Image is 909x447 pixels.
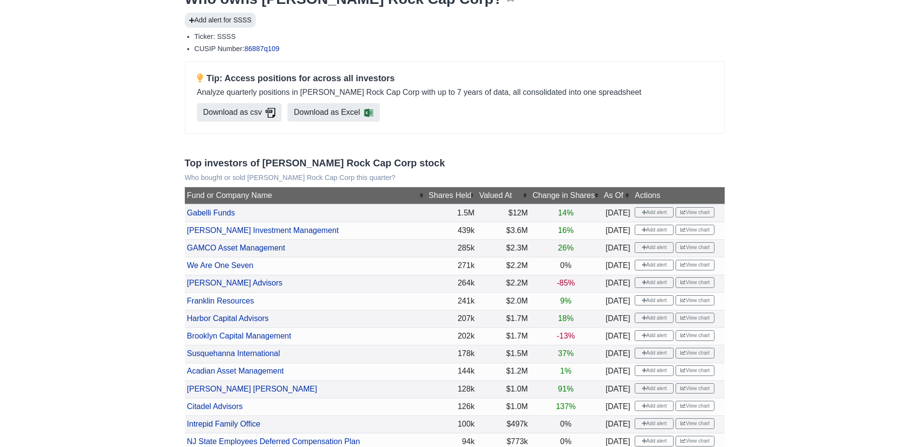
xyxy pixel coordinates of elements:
[676,383,714,394] a: View chart
[602,292,633,310] td: [DATE]
[602,310,633,328] td: [DATE]
[427,204,477,222] td: 1.5M
[195,32,725,41] li: Ticker: SSSS
[427,292,477,310] td: 241k
[427,222,477,239] td: 439k
[427,240,477,257] td: 285k
[197,103,282,122] a: Download as csv
[477,310,530,328] td: $1.7M
[676,277,714,288] a: View chart
[185,157,725,169] h3: Top investors of [PERSON_NAME] Rock Cap Corp stock
[602,363,633,380] td: [DATE]
[676,260,714,270] a: View chart
[477,398,530,416] td: $1.0M
[560,420,571,428] span: 0%
[195,44,725,54] li: CUSIP Number:
[635,207,674,218] button: Add alert
[427,345,477,363] td: 178k
[676,401,714,411] a: View chart
[477,204,530,222] td: $12M
[635,260,674,270] button: Add alert
[635,225,674,235] button: Add alert
[477,187,530,204] th: Valued At: No sort applied, activate to apply an ascending sort
[602,275,633,292] td: [DATE]
[602,345,633,363] td: [DATE]
[558,209,573,217] span: 14%
[187,297,254,305] a: Franklin Resources
[477,222,530,239] td: $3.6M
[556,402,576,411] span: 137%
[427,398,477,416] td: 126k
[676,242,714,253] a: View chart
[560,261,571,269] span: 0%
[477,416,530,433] td: $497k
[427,380,477,398] td: 128k
[558,349,573,358] span: 37%
[185,13,256,28] button: Add alert for SSSS
[558,385,573,393] span: 91%
[560,367,571,375] span: 1%
[533,190,599,201] div: Change in Shares
[477,240,530,257] td: $2.3M
[602,187,633,204] th: As Of: No sort applied, activate to apply an ascending sort
[676,225,714,235] a: View chart
[187,190,424,201] div: Fund or Company Name
[602,328,633,345] td: [DATE]
[602,257,633,275] td: [DATE]
[477,292,530,310] td: $2.0M
[676,313,714,323] a: View chart
[635,313,674,323] button: Add alert
[635,330,674,341] button: Add alert
[602,398,633,416] td: [DATE]
[197,73,713,84] h4: Tip: Access positions for across all investors
[187,420,260,428] a: Intrepid Family Office
[676,365,714,376] a: View chart
[558,314,573,322] span: 18%
[558,244,573,252] span: 26%
[187,209,235,217] a: Gabelli Funds
[244,45,279,53] a: 86887q109
[632,187,724,204] th: Actions: No sort applied, sorting is disabled
[557,279,575,287] span: -85%
[427,310,477,328] td: 207k
[635,295,674,306] button: Add alert
[427,257,477,275] td: 271k
[604,190,630,201] div: As Of
[635,383,674,394] button: Add alert
[635,242,674,253] button: Add alert
[187,349,280,358] a: Susquehanna International
[635,418,674,429] button: Add alert
[187,332,291,340] a: Brooklyn Capital Management
[187,437,360,446] a: NJ State Employees Deferred Compensation Plan
[197,87,713,98] p: Analyze quarterly positions in [PERSON_NAME] Rock Cap Corp with up to 7 years of data, all consol...
[676,295,714,306] a: View chart
[635,436,674,447] button: Add alert
[557,332,575,340] span: -13%
[477,380,530,398] td: $1.0M
[187,402,243,411] a: Citadel Advisors
[185,187,427,204] th: Fund or Company Name: No sort applied, activate to apply an ascending sort
[602,204,633,222] td: [DATE]
[477,257,530,275] td: $2.2M
[266,108,275,118] img: Download consolidated filings csv
[676,436,714,447] a: View chart
[477,345,530,363] td: $1.5M
[602,222,633,239] td: [DATE]
[479,190,528,201] div: Valued At
[427,275,477,292] td: 264k
[187,385,317,393] a: [PERSON_NAME] [PERSON_NAME]
[187,279,283,287] a: [PERSON_NAME] Advisors
[560,437,571,446] span: 0%
[558,226,573,234] span: 16%
[427,416,477,433] td: 100k
[427,328,477,345] td: 202k
[427,363,477,380] td: 144k
[428,190,474,201] div: Shares Held
[187,367,284,375] a: Acadian Asset Management
[427,187,477,204] th: Shares Held: No sort applied, activate to apply an ascending sort
[635,277,674,288] button: Add alert
[602,416,633,433] td: [DATE]
[185,174,725,182] p: Who bought or sold [PERSON_NAME] Rock Cap Corp this quarter?
[635,365,674,376] button: Add alert
[635,348,674,358] button: Add alert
